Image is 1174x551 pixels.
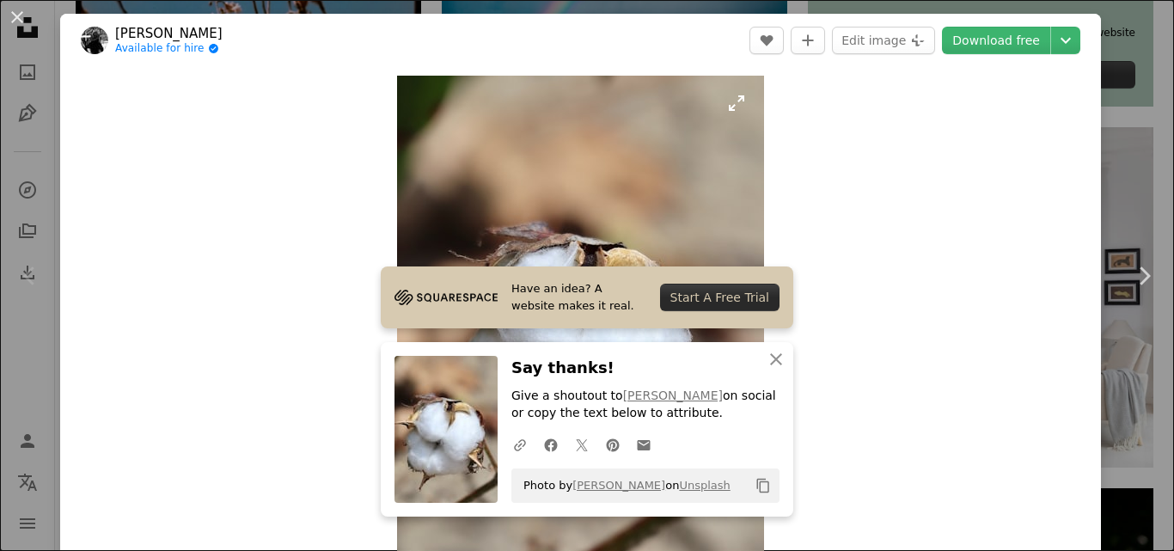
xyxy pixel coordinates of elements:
[515,472,731,499] span: Photo by on
[115,25,223,42] a: [PERSON_NAME]
[832,27,935,54] button: Edit image
[623,389,723,402] a: [PERSON_NAME]
[81,27,108,54] img: Go to Rebecca Johnsen's profile
[628,427,659,462] a: Share over email
[749,27,784,54] button: Like
[511,388,780,422] p: Give a shoutout to on social or copy the text below to attribute.
[942,27,1050,54] a: Download free
[394,285,498,310] img: file-1705255347840-230a6ab5bca9image
[660,284,780,311] div: Start A Free Trial
[1114,193,1174,358] a: Next
[535,427,566,462] a: Share on Facebook
[749,471,778,500] button: Copy to clipboard
[566,427,597,462] a: Share on Twitter
[115,42,223,56] a: Available for hire
[572,479,665,492] a: [PERSON_NAME]
[511,280,646,315] span: Have an idea? A website makes it real.
[381,266,793,328] a: Have an idea? A website makes it real.Start A Free Trial
[597,427,628,462] a: Share on Pinterest
[791,27,825,54] button: Add to Collection
[1051,27,1080,54] button: Choose download size
[511,356,780,381] h3: Say thanks!
[679,479,730,492] a: Unsplash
